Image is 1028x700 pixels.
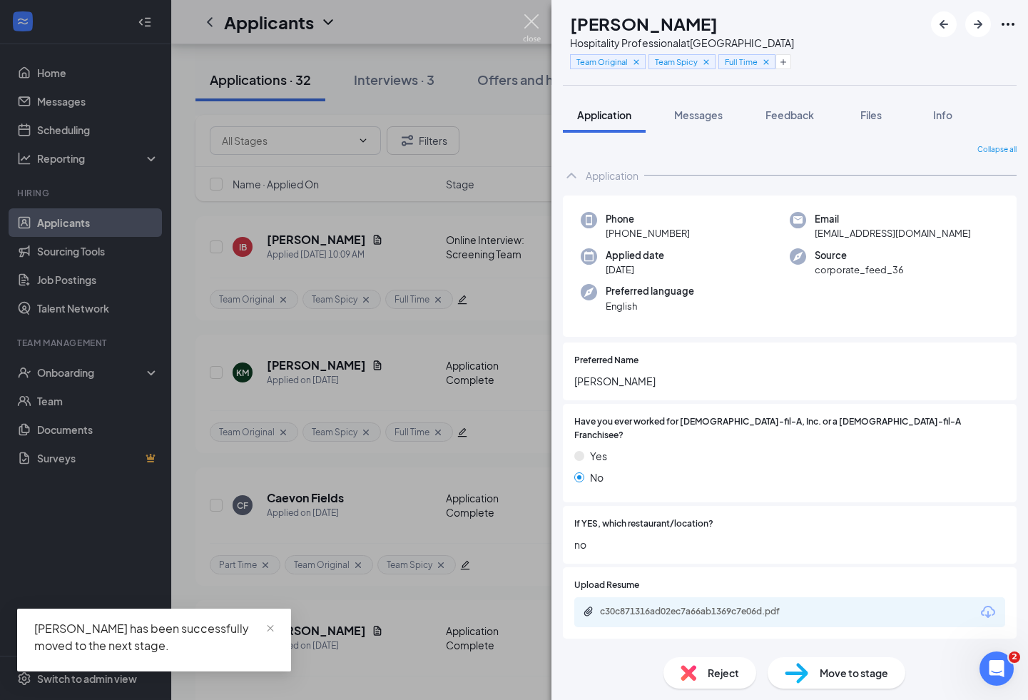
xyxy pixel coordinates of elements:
[574,579,639,592] span: Upload Resume
[590,470,604,485] span: No
[820,665,888,681] span: Move to stage
[701,57,711,67] svg: Cross
[815,248,904,263] span: Source
[970,16,987,33] svg: ArrowRight
[979,651,1014,686] iframe: Intercom live chat
[935,16,952,33] svg: ArrowLeftNew
[606,212,690,226] span: Phone
[979,604,997,621] svg: Download
[570,11,718,36] h1: [PERSON_NAME]
[577,108,631,121] span: Application
[815,212,971,226] span: Email
[765,108,814,121] span: Feedback
[34,620,274,654] div: [PERSON_NAME] has been successfully moved to the next stage.
[606,226,690,240] span: [PHONE_NUMBER]
[933,108,952,121] span: Info
[600,606,800,617] div: c30c871316ad02ec7a66ab1369c7e06d.pdf
[775,54,791,69] button: Plus
[563,167,580,184] svg: ChevronUp
[606,284,694,298] span: Preferred language
[574,537,1005,552] span: no
[779,58,788,66] svg: Plus
[570,36,794,50] div: Hospitality Professional at [GEOGRAPHIC_DATA]
[977,144,1017,156] span: Collapse all
[631,57,641,67] svg: Cross
[725,56,758,68] span: Full Time
[761,57,771,67] svg: Cross
[606,299,694,313] span: English
[583,606,594,617] svg: Paperclip
[574,354,638,367] span: Preferred Name
[815,263,904,277] span: corporate_feed_36
[583,606,814,619] a: Paperclipc30c871316ad02ec7a66ab1369c7e06d.pdf
[708,665,739,681] span: Reject
[860,108,882,121] span: Files
[574,373,1005,389] span: [PERSON_NAME]
[655,56,698,68] span: Team Spicy
[815,226,971,240] span: [EMAIL_ADDRESS][DOMAIN_NAME]
[606,263,664,277] span: [DATE]
[590,448,607,464] span: Yes
[965,11,991,37] button: ArrowRight
[574,415,1005,442] span: Have you ever worked for [DEMOGRAPHIC_DATA]-fil-A, Inc. or a [DEMOGRAPHIC_DATA]-fil-A Franchisee?
[606,248,664,263] span: Applied date
[1009,651,1020,663] span: 2
[574,517,713,531] span: If YES, which restaurant/location?
[931,11,957,37] button: ArrowLeftNew
[586,168,638,183] div: Application
[999,16,1017,33] svg: Ellipses
[674,108,723,121] span: Messages
[265,624,275,634] span: close
[576,56,628,68] span: Team Original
